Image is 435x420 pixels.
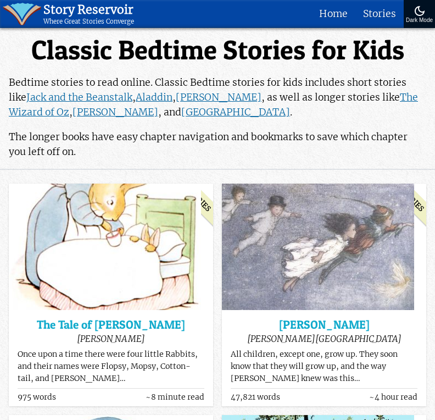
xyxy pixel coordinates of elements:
a: [PERSON_NAME] [176,91,261,103]
a: Jack and the Beanstalk [26,91,132,103]
a: [GEOGRAPHIC_DATA] [181,106,290,118]
div: [PERSON_NAME] [18,333,204,344]
div: Dark Mode [406,18,433,24]
div: [PERSON_NAME][GEOGRAPHIC_DATA] [231,333,417,344]
p: All children, except one, grow up. They soon know that they will grow up, and the way [PERSON_NAM... [231,348,417,384]
a: [PERSON_NAME] [231,319,417,330]
a: Aladdin [136,91,172,103]
h1: Classic Bedtime Stories for Kids [9,36,426,65]
img: Peter Pan [222,184,414,310]
img: Turn On Dark Mode [413,4,426,18]
p: The longer books have easy chapter navigation and bookmarks to save which chapter you left off on. [9,129,426,159]
img: icon of book with waver spilling out. [3,3,42,25]
div: Story Reservoir [43,3,134,18]
span: ~4 hour read [369,393,417,401]
p: Once upon a time there were four little Rabbits, and their names were Flopsy, Mopsy, Cotton-tail,... [18,348,204,384]
div: Where Great Stories Converge [43,18,134,25]
img: The Tale of Peter Rabbit [9,184,201,310]
a: [PERSON_NAME] [72,106,158,118]
a: The Tale of [PERSON_NAME] [18,319,204,330]
span: ~8 minute read [146,393,204,401]
span: 975 words [18,393,56,401]
span: 47,821 words [231,393,280,401]
p: Bedtime stories to read online. Classic Bedtime stories for kids includes short stories like , , ... [9,75,426,120]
